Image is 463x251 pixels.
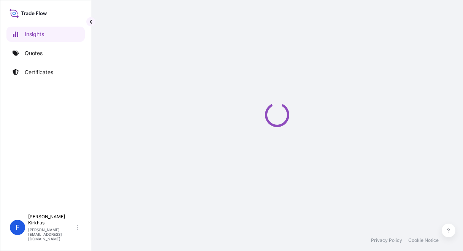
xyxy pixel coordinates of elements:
[25,30,44,38] p: Insights
[28,214,75,226] p: [PERSON_NAME] Kirkhus
[25,68,53,76] p: Certificates
[6,27,85,42] a: Insights
[6,46,85,61] a: Quotes
[16,224,20,231] span: F
[408,237,439,243] a: Cookie Notice
[25,49,43,57] p: Quotes
[6,65,85,80] a: Certificates
[371,237,402,243] a: Privacy Policy
[28,227,75,241] p: [PERSON_NAME][EMAIL_ADDRESS][DOMAIN_NAME]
